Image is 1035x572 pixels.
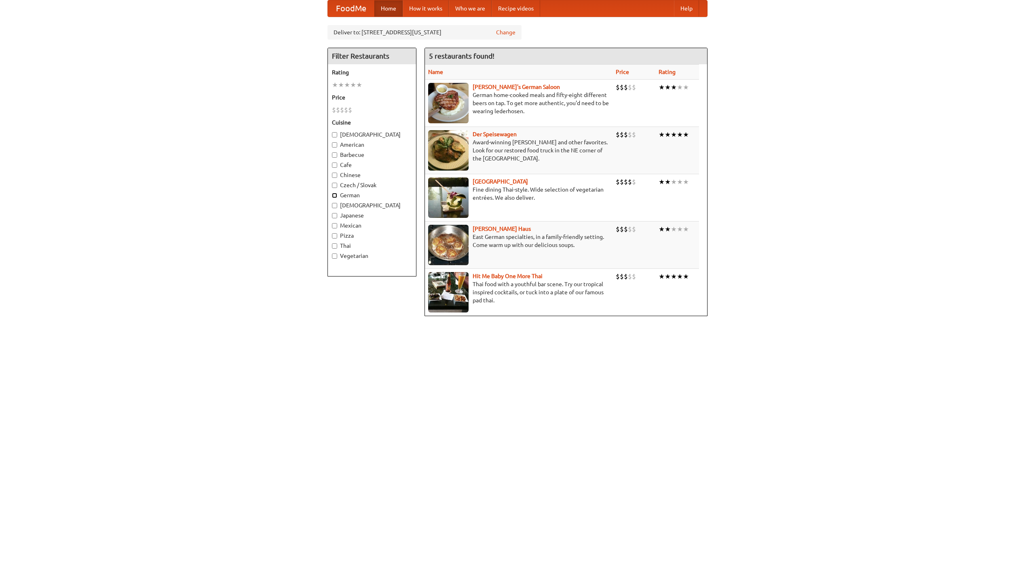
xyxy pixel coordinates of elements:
p: Award-winning [PERSON_NAME] and other favorites. Look for our restored food truck in the NE corne... [428,138,609,163]
li: ★ [683,272,689,281]
li: ★ [683,225,689,234]
li: ★ [683,177,689,186]
p: Fine dining Thai-style. Wide selection of vegetarian entrées. We also deliver. [428,186,609,202]
input: Vegetarian [332,253,337,259]
li: ★ [665,272,671,281]
input: [DEMOGRAPHIC_DATA] [332,132,337,137]
a: [PERSON_NAME]'s German Saloon [473,84,560,90]
li: ★ [683,130,689,139]
li: ★ [659,83,665,92]
li: ★ [665,225,671,234]
li: $ [624,83,628,92]
a: [GEOGRAPHIC_DATA] [473,178,528,185]
li: $ [616,272,620,281]
li: ★ [350,80,356,89]
label: German [332,191,412,199]
ng-pluralize: 5 restaurants found! [429,52,494,60]
h5: Price [332,93,412,101]
li: ★ [677,177,683,186]
li: ★ [671,177,677,186]
li: ★ [671,83,677,92]
img: esthers.jpg [428,83,469,123]
input: [DEMOGRAPHIC_DATA] [332,203,337,208]
a: How it works [403,0,449,17]
li: $ [616,177,620,186]
li: $ [632,225,636,234]
a: FoodMe [328,0,374,17]
a: Help [674,0,699,17]
input: Japanese [332,213,337,218]
a: Recipe videos [492,0,540,17]
li: ★ [671,272,677,281]
b: Hit Me Baby One More Thai [473,273,543,279]
a: Der Speisewagen [473,131,517,137]
input: German [332,193,337,198]
img: babythai.jpg [428,272,469,312]
li: $ [344,106,348,114]
li: $ [620,225,624,234]
input: Chinese [332,173,337,178]
li: ★ [677,272,683,281]
li: $ [616,225,620,234]
a: [PERSON_NAME] Haus [473,226,531,232]
input: Cafe [332,163,337,168]
li: $ [628,225,632,234]
input: Mexican [332,223,337,228]
label: Japanese [332,211,412,220]
li: ★ [659,225,665,234]
div: Deliver to: [STREET_ADDRESS][US_STATE] [327,25,522,40]
label: Chinese [332,171,412,179]
h5: Cuisine [332,118,412,127]
li: ★ [665,177,671,186]
a: Home [374,0,403,17]
li: ★ [332,80,338,89]
li: $ [624,130,628,139]
li: ★ [665,83,671,92]
a: Change [496,28,515,36]
li: $ [628,130,632,139]
li: ★ [671,130,677,139]
h4: Filter Restaurants [328,48,416,64]
a: Name [428,69,443,75]
li: $ [336,106,340,114]
li: ★ [677,130,683,139]
li: ★ [659,272,665,281]
li: $ [624,272,628,281]
li: ★ [677,83,683,92]
label: Pizza [332,232,412,240]
li: $ [628,177,632,186]
input: American [332,142,337,148]
img: satay.jpg [428,177,469,218]
label: Czech / Slovak [332,181,412,189]
label: Mexican [332,222,412,230]
li: $ [620,130,624,139]
li: ★ [683,83,689,92]
li: $ [632,130,636,139]
img: kohlhaus.jpg [428,225,469,265]
input: Thai [332,243,337,249]
li: ★ [665,130,671,139]
input: Czech / Slovak [332,183,337,188]
li: ★ [356,80,362,89]
li: $ [632,83,636,92]
li: ★ [659,177,665,186]
a: Price [616,69,629,75]
li: $ [632,272,636,281]
p: East German specialties, in a family-friendly setting. Come warm up with our delicious soups. [428,233,609,249]
a: Rating [659,69,676,75]
li: ★ [659,130,665,139]
li: $ [620,272,624,281]
label: [DEMOGRAPHIC_DATA] [332,201,412,209]
li: ★ [344,80,350,89]
li: ★ [677,225,683,234]
input: Pizza [332,233,337,239]
label: Cafe [332,161,412,169]
li: $ [616,130,620,139]
li: $ [632,177,636,186]
label: Barbecue [332,151,412,159]
li: $ [628,272,632,281]
li: ★ [338,80,344,89]
label: Thai [332,242,412,250]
